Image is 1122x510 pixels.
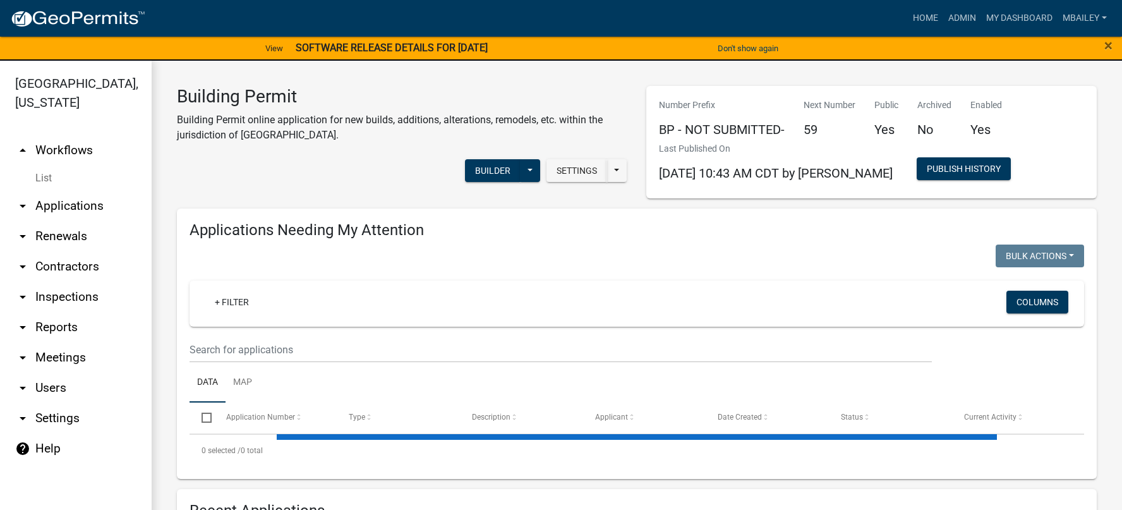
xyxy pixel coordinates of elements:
[1104,37,1113,54] span: ×
[15,198,30,214] i: arrow_drop_down
[15,259,30,274] i: arrow_drop_down
[190,363,226,403] a: Data
[15,350,30,365] i: arrow_drop_down
[190,435,1084,466] div: 0 total
[465,159,521,182] button: Builder
[951,403,1075,433] datatable-header-cell: Current Activity
[349,413,365,422] span: Type
[917,164,1011,174] wm-modal-confirm: Workflow Publish History
[1104,38,1113,53] button: Close
[943,6,981,30] a: Admin
[296,42,488,54] strong: SOFTWARE RELEASE DETAILS FOR [DATE]
[659,142,893,155] p: Last Published On
[177,86,627,107] h3: Building Permit
[15,441,30,456] i: help
[582,403,706,433] datatable-header-cell: Applicant
[981,6,1058,30] a: My Dashboard
[706,403,829,433] datatable-header-cell: Date Created
[472,413,510,422] span: Description
[659,99,785,112] p: Number Prefix
[970,122,1002,137] h5: Yes
[996,245,1084,267] button: Bulk Actions
[202,446,241,455] span: 0 selected /
[659,166,893,181] span: [DATE] 10:43 AM CDT by [PERSON_NAME]
[205,291,259,313] a: + Filter
[190,337,932,363] input: Search for applications
[595,413,628,422] span: Applicant
[804,122,855,137] h5: 59
[460,403,583,433] datatable-header-cell: Description
[713,38,783,59] button: Don't show again
[15,143,30,158] i: arrow_drop_up
[15,229,30,244] i: arrow_drop_down
[804,99,855,112] p: Next Number
[964,413,1016,422] span: Current Activity
[15,380,30,396] i: arrow_drop_down
[917,157,1011,180] button: Publish History
[829,403,952,433] datatable-header-cell: Status
[908,6,943,30] a: Home
[15,289,30,305] i: arrow_drop_down
[177,112,627,143] p: Building Permit online application for new builds, additions, alterations, remodels, etc. within ...
[15,411,30,426] i: arrow_drop_down
[214,403,337,433] datatable-header-cell: Application Number
[226,363,260,403] a: Map
[970,99,1002,112] p: Enabled
[190,403,214,433] datatable-header-cell: Select
[260,38,288,59] a: View
[841,413,863,422] span: Status
[659,122,785,137] h5: BP - NOT SUBMITTED-
[874,99,898,112] p: Public
[1058,6,1112,30] a: mbailey
[1006,291,1068,313] button: Columns
[546,159,607,182] button: Settings
[874,122,898,137] h5: Yes
[917,122,951,137] h5: No
[226,413,295,422] span: Application Number
[917,99,951,112] p: Archived
[15,320,30,335] i: arrow_drop_down
[190,221,1084,240] h4: Applications Needing My Attention
[718,413,762,422] span: Date Created
[337,403,460,433] datatable-header-cell: Type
